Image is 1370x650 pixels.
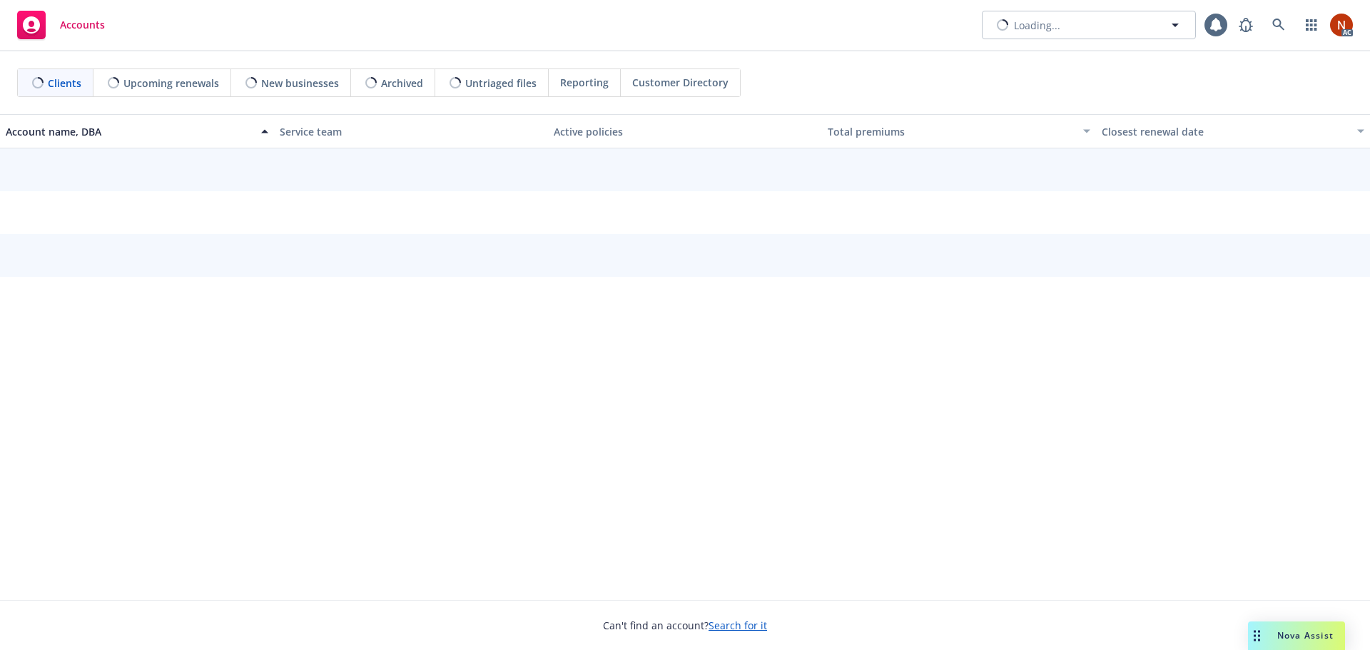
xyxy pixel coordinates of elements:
[554,124,816,139] div: Active policies
[603,618,767,633] span: Can't find an account?
[1264,11,1293,39] a: Search
[1232,11,1260,39] a: Report a Bug
[48,76,81,91] span: Clients
[1014,18,1060,33] span: Loading...
[465,76,537,91] span: Untriaged files
[60,19,105,31] span: Accounts
[381,76,423,91] span: Archived
[1248,621,1345,650] button: Nova Assist
[632,75,729,90] span: Customer Directory
[1096,114,1370,148] button: Closest renewal date
[261,76,339,91] span: New businesses
[274,114,548,148] button: Service team
[548,114,822,148] button: Active policies
[6,124,253,139] div: Account name, DBA
[982,11,1196,39] button: Loading...
[11,5,111,45] a: Accounts
[280,124,542,139] div: Service team
[1277,629,1334,641] span: Nova Assist
[1102,124,1349,139] div: Closest renewal date
[828,124,1075,139] div: Total premiums
[1248,621,1266,650] div: Drag to move
[709,619,767,632] a: Search for it
[560,75,609,90] span: Reporting
[1330,14,1353,36] img: photo
[1297,11,1326,39] a: Switch app
[123,76,219,91] span: Upcoming renewals
[822,114,1096,148] button: Total premiums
